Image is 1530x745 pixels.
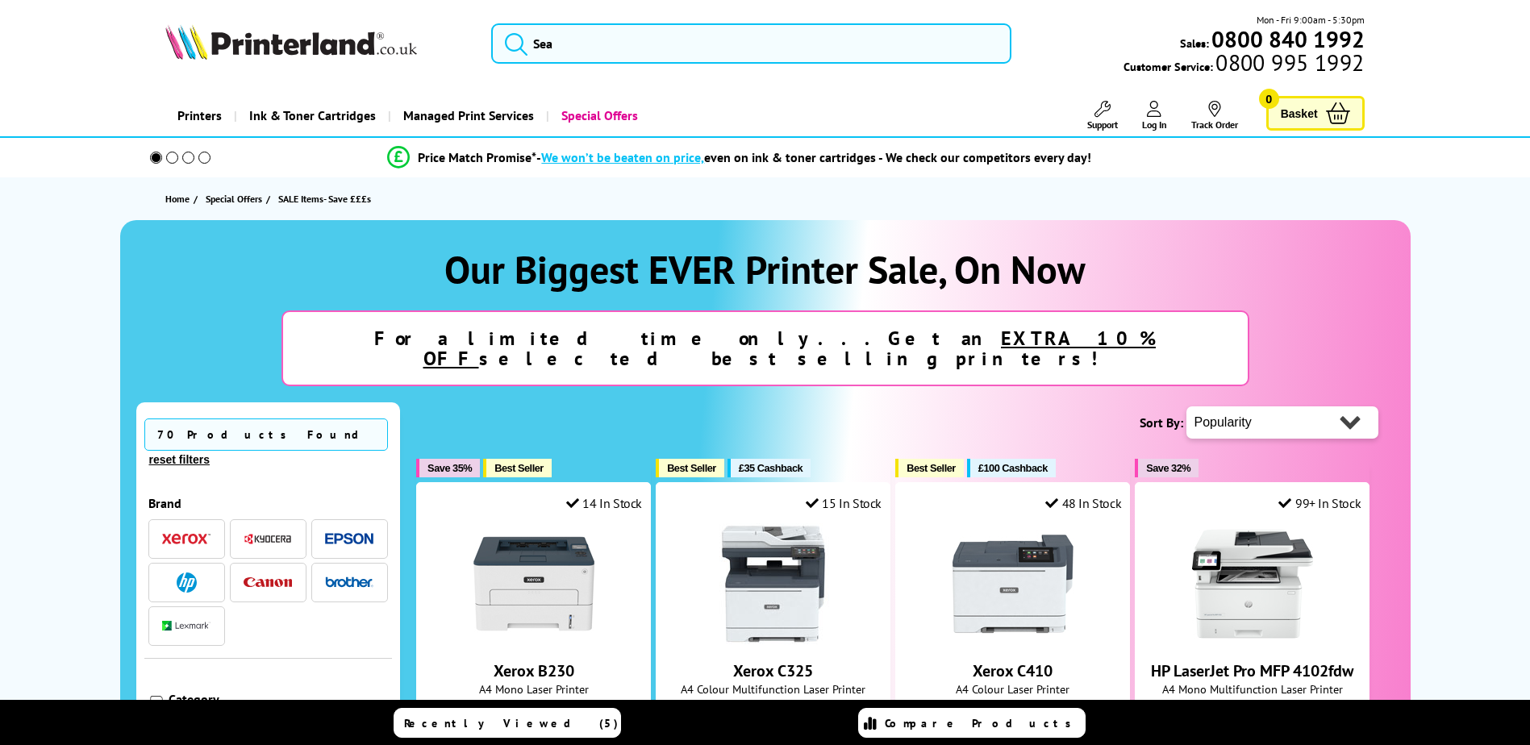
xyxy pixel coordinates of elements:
[806,495,882,511] div: 15 In Stock
[727,459,811,477] button: £35 Cashback
[1191,101,1238,131] a: Track Order
[1142,119,1167,131] span: Log In
[541,149,704,165] span: We won’t be beaten on price,
[244,577,292,588] img: Canon
[157,615,215,637] button: Lexmark
[713,523,834,644] img: Xerox C325
[1045,495,1121,511] div: 48 In Stock
[388,95,546,136] a: Managed Print Services
[739,462,803,474] span: £35 Cashback
[320,528,378,550] button: Epson
[733,660,813,681] a: Xerox C325
[148,696,165,712] img: Category
[1144,681,1361,697] span: A4 Mono Multifunction Laser Printer
[244,533,292,545] img: Kyocera
[1266,96,1365,131] a: Basket 0
[423,326,1157,371] u: EXTRA 10% OFF
[394,708,621,738] a: Recently Viewed (5)
[904,681,1121,697] span: A4 Colour Laser Printer
[1281,102,1318,124] span: Basket
[157,528,215,550] button: Xerox
[1192,631,1313,647] a: HP LaserJet Pro MFP 4102fdw
[1211,24,1365,54] b: 0800 840 1992
[1135,459,1199,477] button: Save 32%
[546,95,650,136] a: Special Offers
[206,190,266,207] a: Special Offers
[249,95,376,136] span: Ink & Toner Cartridges
[177,572,197,593] img: HP
[427,462,472,474] span: Save 35%
[953,631,1074,647] a: Xerox C410
[1259,89,1279,109] span: 0
[713,631,834,647] a: Xerox C325
[374,326,1156,371] strong: For a limited time only...Get an selected best selling printers!
[148,495,389,511] div: Brand
[1087,119,1118,131] span: Support
[494,462,544,474] span: Best Seller
[128,144,1352,172] li: modal_Promise
[425,681,642,697] span: A4 Mono Laser Printer
[1278,495,1361,511] div: 99+ In Stock
[162,621,211,631] img: Lexmark
[169,691,389,707] div: Category
[404,716,619,730] span: Recently Viewed (5)
[1180,35,1209,51] span: Sales:
[206,190,262,207] span: Special Offers
[973,660,1053,681] a: Xerox C410
[418,149,536,165] span: Price Match Promise*
[885,716,1080,730] span: Compare Products
[165,95,234,136] a: Printers
[566,495,642,511] div: 14 In Stock
[278,193,371,205] span: SALE Items- Save £££s
[416,459,480,477] button: Save 35%
[953,523,1074,644] img: Xerox C410
[483,459,552,477] button: Best Seller
[1087,101,1118,131] a: Support
[1146,462,1190,474] span: Save 32%
[1257,12,1365,27] span: Mon - Fri 9:00am - 5:30pm
[494,660,574,681] a: Xerox B230
[907,462,956,474] span: Best Seller
[656,459,724,477] button: Best Seller
[473,523,594,644] img: Xerox B230
[234,95,388,136] a: Ink & Toner Cartridges
[144,418,388,451] span: 70 Products Found
[239,528,297,550] button: Kyocera
[320,572,378,593] button: Brother
[967,459,1056,477] button: £100 Cashback
[978,462,1048,474] span: £100 Cashback
[239,572,297,593] button: Canon
[1142,101,1167,131] a: Log In
[1124,55,1364,74] span: Customer Service:
[325,576,373,588] img: Brother
[473,631,594,647] a: Xerox B230
[165,24,471,63] a: Printerland Logo
[325,533,373,545] img: Epson
[491,23,1011,64] input: Sea
[858,708,1086,738] a: Compare Products
[157,572,215,593] button: HP
[536,149,1091,165] div: - even on ink & toner cartridges - We check our competitors every day!
[144,452,215,467] button: reset filters
[1213,55,1364,70] span: 0800 995 1992
[1192,523,1313,644] img: HP LaserJet Pro MFP 4102fdw
[665,681,882,697] span: A4 Colour Multifunction Laser Printer
[162,533,211,544] img: Xerox
[136,244,1395,294] h1: Our Biggest EVER Printer Sale, On Now
[165,190,194,207] a: Home
[1209,31,1365,47] a: 0800 840 1992
[895,459,964,477] button: Best Seller
[1140,414,1183,431] span: Sort By:
[1151,660,1353,681] a: HP LaserJet Pro MFP 4102fdw
[165,24,417,60] img: Printerland Logo
[667,462,716,474] span: Best Seller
